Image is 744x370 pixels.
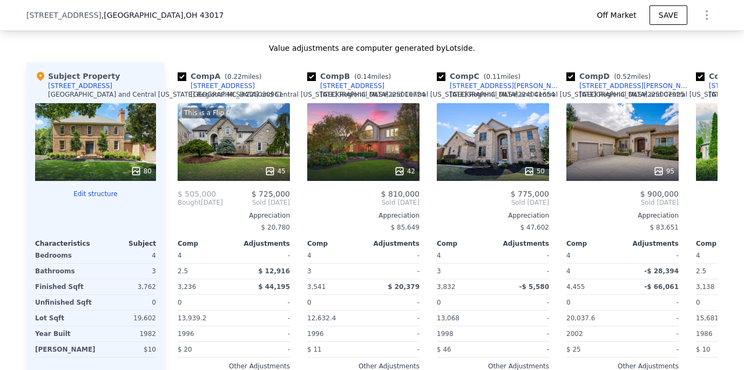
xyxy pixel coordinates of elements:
div: Lot Sqft [35,311,93,326]
div: This is a Flip [182,107,226,118]
div: 4 [98,248,156,263]
span: $ 11 [307,346,322,353]
div: 42 [394,166,415,177]
span: ( miles) [610,73,655,80]
div: - [495,248,549,263]
div: Appreciation [437,211,549,220]
span: 3,832 [437,283,455,291]
div: - [366,326,420,341]
span: 0.14 [357,73,371,80]
div: 50 [524,166,545,177]
span: 4 [566,252,571,259]
div: Comp [566,239,623,248]
span: Sold [DATE] [566,198,679,207]
div: [PERSON_NAME] [35,342,96,357]
div: - [236,326,290,341]
div: Comp [437,239,493,248]
div: - [495,326,549,341]
span: $ 10 [696,346,711,353]
span: 20,037.6 [566,314,595,322]
span: 13,939.2 [178,314,206,322]
span: 4,455 [566,283,585,291]
div: Year Built [35,326,93,341]
span: -$ 5,580 [519,283,549,291]
span: ( miles) [350,73,395,80]
div: $10 [100,342,156,357]
div: [DATE] [178,198,223,207]
div: Unfinished Sqft [35,295,93,310]
div: 2002 [566,326,620,341]
span: $ 44,195 [258,283,290,291]
span: ( miles) [479,73,525,80]
div: 2.5 [178,264,232,279]
span: $ 83,651 [650,224,679,231]
span: $ 46 [437,346,451,353]
div: Subject Property [35,71,120,82]
span: Sold [DATE] [307,198,420,207]
div: [STREET_ADDRESS] [320,82,384,90]
div: 1982 [98,326,156,341]
div: - [366,311,420,326]
div: Appreciation [307,211,420,220]
span: $ 12,916 [258,267,290,275]
span: 4 [178,252,182,259]
span: 0.11 [486,73,500,80]
span: $ 505,000 [178,190,216,198]
span: 0.22 [227,73,242,80]
div: [GEOGRAPHIC_DATA] and Central [US_STATE] Regional MLS # 225007925 [450,90,685,99]
div: - [495,342,549,357]
span: 3,236 [178,283,196,291]
a: [STREET_ADDRESS][PERSON_NAME] [566,82,692,90]
span: -$ 66,061 [644,283,679,291]
span: 4 [696,252,700,259]
div: 3,762 [98,279,156,294]
span: Bought [178,198,201,207]
span: $ 20,780 [261,224,290,231]
span: [STREET_ADDRESS] [26,10,102,21]
span: Sold [DATE] [437,198,549,207]
div: 1996 [178,326,232,341]
div: Comp D [566,71,655,82]
div: [GEOGRAPHIC_DATA] and Central [US_STATE] Regional MLS # 225010724 [191,90,425,99]
div: - [625,311,679,326]
div: [GEOGRAPHIC_DATA] and Central [US_STATE] Regional MLS # 225030961 [48,90,283,99]
span: 0.52 [617,73,631,80]
div: 80 [131,166,152,177]
div: Appreciation [566,211,679,220]
span: 4 [437,252,441,259]
button: Show Options [696,4,718,26]
div: Adjustments [363,239,420,248]
span: 13,068 [437,314,459,322]
div: - [236,311,290,326]
div: Comp C [437,71,525,82]
div: - [625,248,679,263]
div: Comp A [178,71,266,82]
div: Subject [96,239,156,248]
div: Comp [307,239,363,248]
span: $ 85,649 [391,224,420,231]
div: 3 [437,264,491,279]
div: Adjustments [493,239,549,248]
span: 3,138 [696,283,714,291]
div: 3 [307,264,361,279]
span: $ 20 [178,346,192,353]
a: [STREET_ADDRESS] [307,82,384,90]
div: - [366,248,420,263]
div: Adjustments [234,239,290,248]
div: 1998 [437,326,491,341]
a: [STREET_ADDRESS][PERSON_NAME] [437,82,562,90]
span: ( miles) [220,73,266,80]
div: - [236,342,290,357]
div: - [495,264,549,279]
span: $ 725,000 [252,190,290,198]
div: Comp [178,239,234,248]
div: Bathrooms [35,264,93,279]
div: [STREET_ADDRESS] [48,82,112,90]
div: Comp B [307,71,395,82]
span: , OH 43017 [183,11,224,19]
div: Adjustments [623,239,679,248]
span: 15,681.6 [696,314,725,322]
span: Sold [DATE] [223,198,290,207]
button: SAVE [650,5,687,25]
div: Appreciation [178,211,290,220]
